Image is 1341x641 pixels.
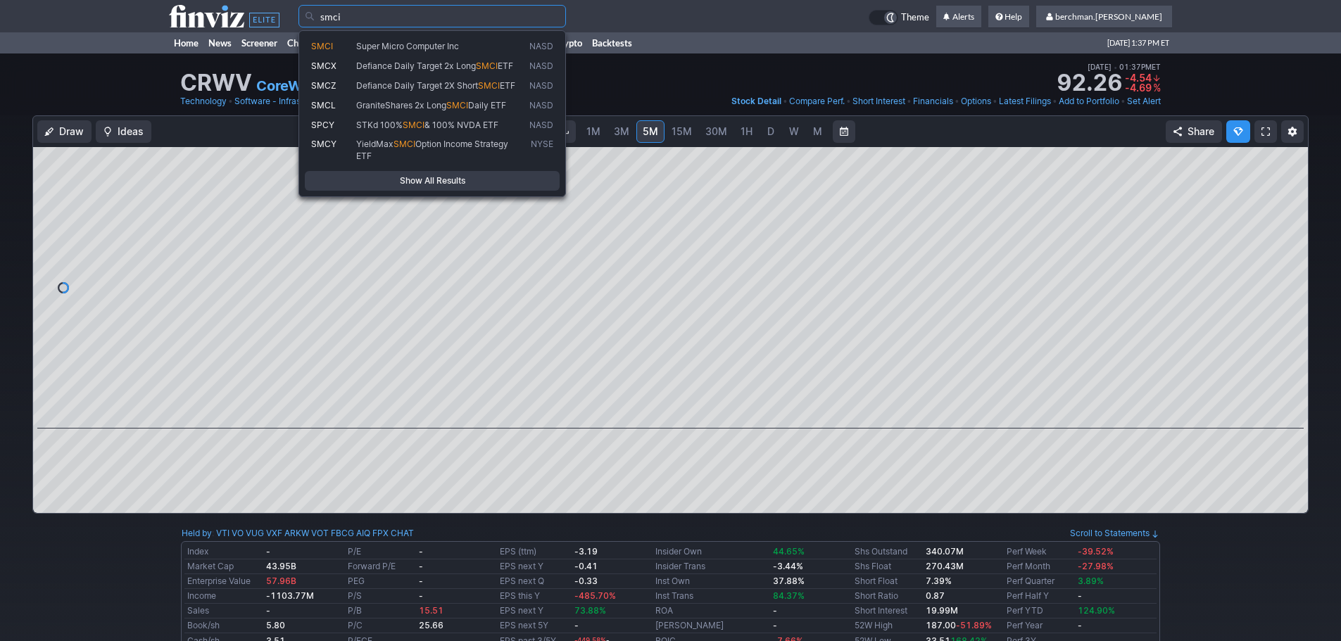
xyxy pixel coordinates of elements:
span: W [789,125,799,137]
a: VTI [216,526,229,540]
span: SMCZ [311,80,336,91]
a: News [203,32,237,53]
span: • [993,94,997,108]
a: Home [169,32,203,53]
td: EPS next 5Y [497,618,571,633]
td: Perf YTD [1004,604,1075,618]
span: 73.88% [574,605,606,616]
span: -39.52% [1078,546,1114,557]
a: Charts [282,32,320,53]
a: Backtests [587,32,637,53]
td: Perf Month [1004,559,1075,574]
a: 0.87 [926,590,945,601]
span: Theme [901,10,929,25]
span: [DATE] 1:37 PM ET [1107,32,1169,53]
span: [DATE] 01:37PM ET [1088,61,1161,73]
td: Book/sh [184,618,263,633]
span: SMCI [476,61,498,71]
b: - [1078,590,1082,601]
span: 57.96B [266,576,296,586]
b: - [419,590,423,601]
b: - [266,605,270,616]
span: Defiance Daily Target 2x Long [356,61,476,71]
b: - [419,561,423,571]
span: 3.89% [1078,576,1104,586]
span: % [1153,82,1161,94]
span: 15.51 [419,605,443,616]
a: 3M [607,120,636,143]
b: - [419,546,423,557]
a: Latest Filings [999,94,1051,108]
span: -4.69 [1125,82,1152,94]
span: 3M [614,125,629,137]
a: Alerts [936,6,981,28]
a: Compare Perf. [789,94,845,108]
span: SMCY [311,139,336,149]
span: • [1052,94,1057,108]
a: Held by [182,528,212,538]
td: P/C [345,618,416,633]
a: CoreWeave Inc [256,76,360,96]
a: 19.99M [926,605,958,616]
button: Share [1166,120,1222,143]
span: • [907,94,912,108]
a: VUG [246,526,264,540]
span: Stock Detail [731,96,781,106]
span: Option Income Strategy ETF [356,139,508,161]
td: Income [184,589,263,604]
td: Market Cap [184,559,263,574]
td: Perf Quarter [1004,574,1075,589]
b: -3.44% [773,561,803,571]
span: • [228,94,233,108]
a: VXF [266,526,282,540]
span: SMCI [394,139,415,149]
span: SMCI [403,120,424,130]
td: Perf Year [1004,618,1075,633]
span: Show All Results [311,174,553,188]
a: Stock Detail [731,94,781,108]
span: 1H [741,125,753,137]
span: NASD [529,120,553,132]
b: 7.39% [926,576,952,586]
b: 43.95B [266,561,296,571]
td: Shs Float [852,559,923,574]
span: & 100% NVDA ETF [424,120,498,130]
span: NASD [529,80,553,92]
input: Search [298,5,566,27]
a: Software - Infrastructure [234,94,332,108]
b: 25.66 [419,620,443,630]
b: -0.33 [574,576,598,586]
td: P/S [345,589,416,604]
b: - [419,576,423,586]
b: -1103.77M [266,590,314,601]
span: NASD [529,61,553,72]
td: EPS next Y [497,604,571,618]
a: Crypto [549,32,587,53]
span: -485.70% [574,590,616,601]
span: D [767,125,774,137]
td: Inst Own [653,574,770,589]
span: NYSE [531,139,553,162]
b: 187.00 [926,620,992,630]
span: • [955,94,959,108]
a: Short Ratio [855,590,898,601]
b: -3.19 [574,546,598,557]
strong: 92.26 [1057,72,1122,94]
b: - [1078,620,1082,630]
a: 15M [665,120,698,143]
span: STKd 100% [356,120,403,130]
span: 15M [672,125,692,137]
button: Chart Settings [1281,120,1304,143]
b: 270.43M [926,561,964,571]
a: Options [961,94,991,108]
td: Forward P/E [345,559,416,574]
span: Ideas [118,125,144,139]
a: Show All Results [305,171,560,191]
span: 5M [643,125,658,137]
td: 52W High [852,618,923,633]
span: Share [1188,125,1214,139]
a: berchman.[PERSON_NAME] [1036,6,1172,28]
span: ETF [500,80,515,91]
button: Draw [37,120,92,143]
